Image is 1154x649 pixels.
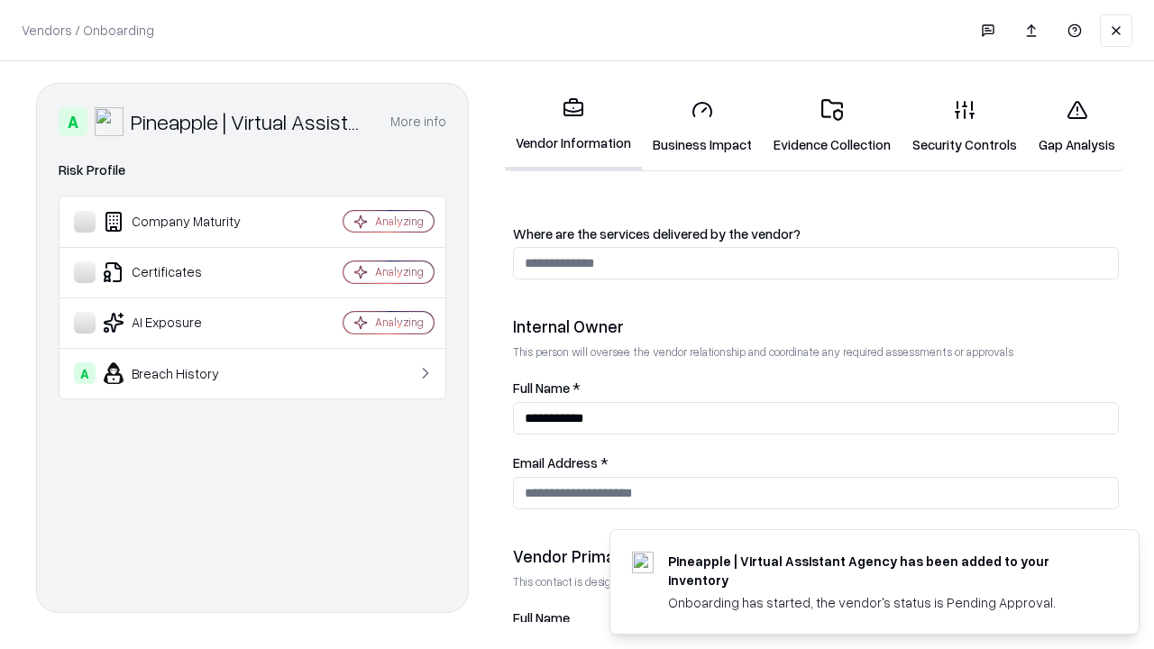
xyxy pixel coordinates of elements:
a: Gap Analysis [1028,85,1126,169]
a: Business Impact [642,85,763,169]
p: This person will oversee the vendor relationship and coordinate any required assessments or appro... [513,344,1119,360]
button: More info [390,105,446,138]
div: Breach History [74,362,289,384]
div: Pineapple | Virtual Assistant Agency [131,107,369,136]
div: Analyzing [375,315,424,330]
p: This contact is designated to receive the assessment request from Shift [513,574,1119,590]
div: Certificates [74,261,289,283]
div: Onboarding has started, the vendor's status is Pending Approval. [668,593,1095,612]
div: Analyzing [375,214,424,229]
div: A [74,362,96,384]
label: Email Address * [513,456,1119,470]
a: Security Controls [902,85,1028,169]
div: Analyzing [375,264,424,279]
p: Vendors / Onboarding [22,21,154,40]
img: Pineapple | Virtual Assistant Agency [95,107,124,136]
div: AI Exposure [74,312,289,334]
div: Vendor Primary Contact [513,545,1119,567]
img: trypineapple.com [632,552,654,573]
a: Vendor Information [505,83,642,170]
a: Evidence Collection [763,85,902,169]
div: Risk Profile [59,160,446,181]
label: Full Name * [513,381,1119,395]
label: Where are the services delivered by the vendor? [513,227,1119,241]
div: Company Maturity [74,211,289,233]
label: Full Name [513,611,1119,625]
div: Pineapple | Virtual Assistant Agency has been added to your inventory [668,552,1095,590]
div: A [59,107,87,136]
div: Internal Owner [513,315,1119,337]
